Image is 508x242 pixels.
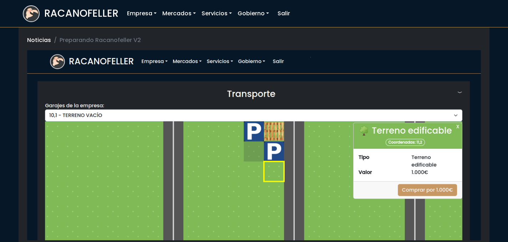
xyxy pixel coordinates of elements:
[27,36,51,44] a: Noticias
[275,6,293,21] a: Salir
[124,6,159,21] a: Empresa
[235,6,272,21] a: Gobierno
[159,6,199,21] a: Mercados
[27,50,481,240] img: 141gGdE.png
[51,36,141,44] li: Preparando Racanofeller V2
[27,36,481,44] nav: breadcrumb
[44,7,118,20] h3: RACANOFELLER
[24,6,39,20] img: logoracarojo.png
[199,6,235,21] a: Servicios
[23,4,118,24] a: RACANOFELLER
